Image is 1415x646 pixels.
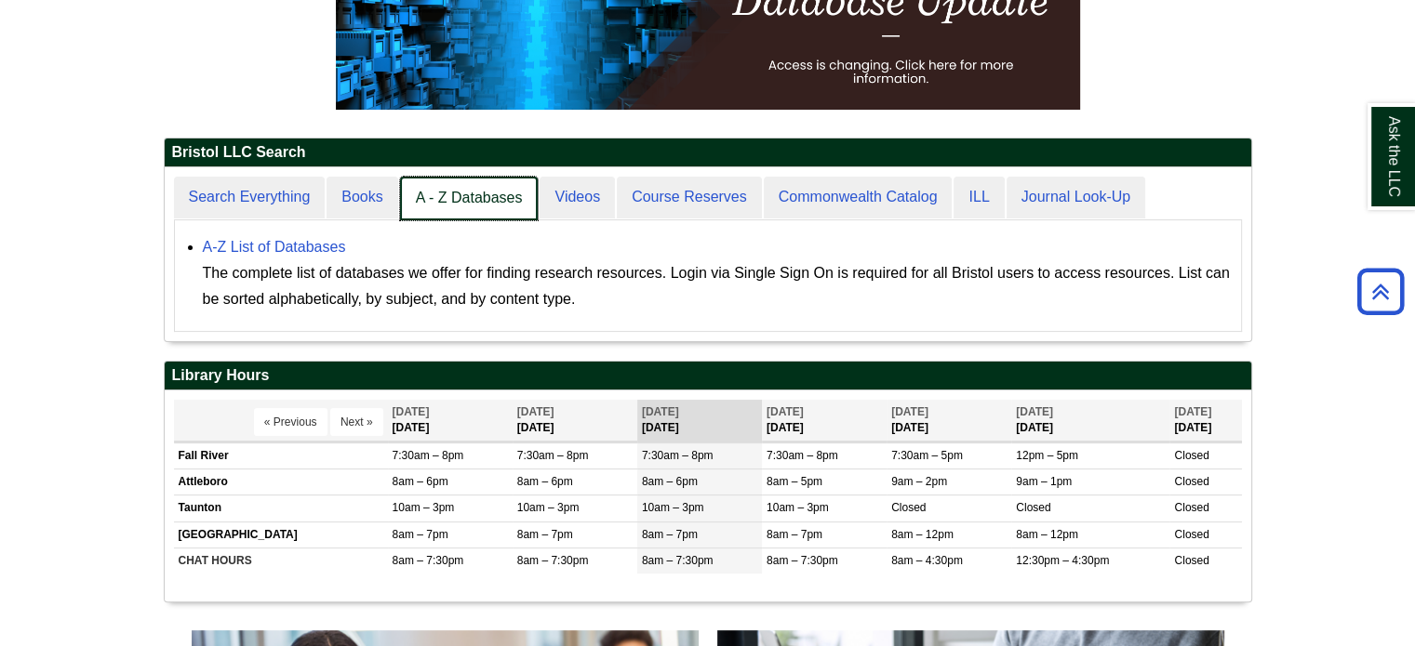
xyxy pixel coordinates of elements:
[1174,501,1208,514] span: Closed
[1016,475,1072,488] span: 9am – 1pm
[1174,554,1208,567] span: Closed
[642,554,714,567] span: 8am – 7:30pm
[767,475,822,488] span: 8am – 5pm
[517,554,589,567] span: 8am – 7:30pm
[891,528,954,541] span: 8am – 12pm
[617,177,762,218] a: Course Reserves
[1174,405,1211,418] span: [DATE]
[393,405,430,418] span: [DATE]
[1016,405,1053,418] span: [DATE]
[637,400,762,442] th: [DATE]
[642,475,698,488] span: 8am – 6pm
[1351,279,1410,304] a: Back to Top
[767,405,804,418] span: [DATE]
[887,400,1011,442] th: [DATE]
[1016,501,1050,514] span: Closed
[762,400,887,442] th: [DATE]
[1016,449,1078,462] span: 12pm – 5pm
[174,547,388,573] td: CHAT HOURS
[393,475,448,488] span: 8am – 6pm
[517,475,573,488] span: 8am – 6pm
[891,475,947,488] span: 9am – 2pm
[764,177,953,218] a: Commonwealth Catalog
[174,443,388,469] td: Fall River
[393,449,464,462] span: 7:30am – 8pm
[393,554,464,567] span: 8am – 7:30pm
[174,469,388,495] td: Attleboro
[767,528,822,541] span: 8am – 7pm
[1016,554,1109,567] span: 12:30pm – 4:30pm
[400,177,539,220] a: A - Z Databases
[165,362,1251,390] h2: Library Hours
[1007,177,1145,218] a: Journal Look-Up
[327,177,397,218] a: Books
[1174,528,1208,541] span: Closed
[517,501,580,514] span: 10am – 3pm
[1169,400,1241,442] th: [DATE]
[174,177,326,218] a: Search Everything
[891,405,928,418] span: [DATE]
[891,554,963,567] span: 8am – 4:30pm
[767,501,829,514] span: 10am – 3pm
[891,449,963,462] span: 7:30am – 5pm
[165,138,1251,167] h2: Bristol LLC Search
[254,408,327,436] button: « Previous
[513,400,637,442] th: [DATE]
[767,449,838,462] span: 7:30am – 8pm
[203,260,1232,312] div: The complete list of databases we offer for finding research resources. Login via Single Sign On ...
[330,408,383,436] button: Next »
[1174,475,1208,488] span: Closed
[1011,400,1169,442] th: [DATE]
[540,177,615,218] a: Videos
[1016,528,1078,541] span: 8am – 12pm
[174,495,388,521] td: Taunton
[174,521,388,547] td: [GEOGRAPHIC_DATA]
[393,528,448,541] span: 8am – 7pm
[393,501,455,514] span: 10am – 3pm
[517,405,554,418] span: [DATE]
[203,239,346,255] a: A-Z List of Databases
[642,405,679,418] span: [DATE]
[1174,449,1208,462] span: Closed
[517,449,589,462] span: 7:30am – 8pm
[954,177,1004,218] a: ILL
[517,528,573,541] span: 8am – 7pm
[388,400,513,442] th: [DATE]
[642,449,714,462] span: 7:30am – 8pm
[767,554,838,567] span: 8am – 7:30pm
[642,501,704,514] span: 10am – 3pm
[642,528,698,541] span: 8am – 7pm
[891,501,926,514] span: Closed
